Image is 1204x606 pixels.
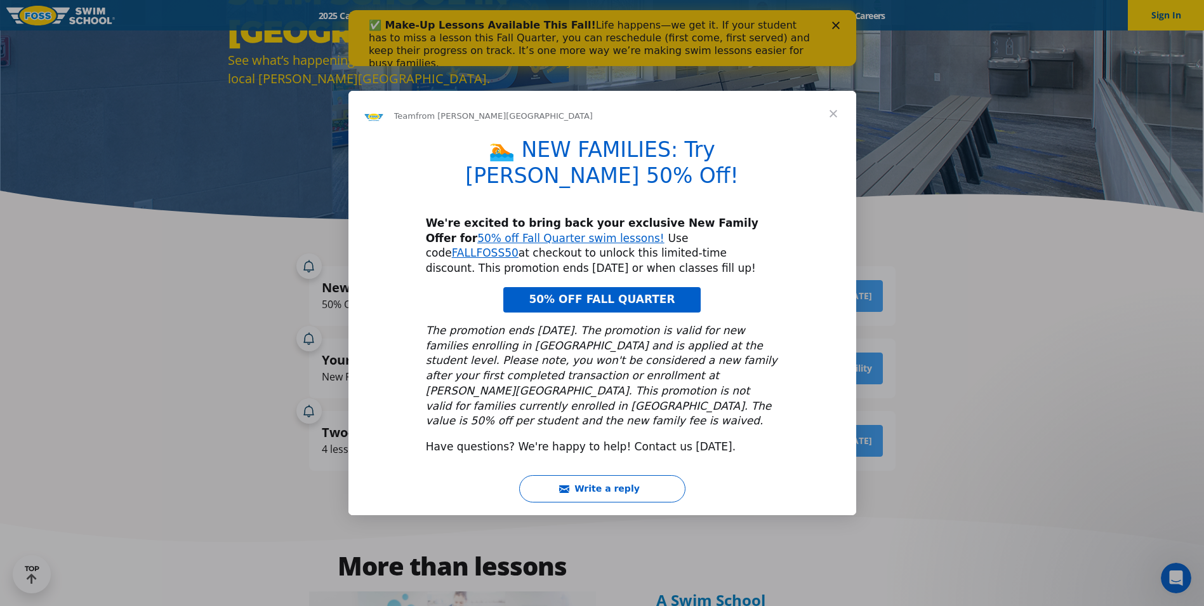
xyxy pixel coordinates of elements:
[519,475,685,502] button: Write a reply
[477,232,660,245] a: 50% off Fall Quarter swim lessons
[810,91,856,137] span: Close
[20,9,248,21] b: ✅ Make-Up Lessons Available This Fall!
[426,216,779,276] div: Use code at checkout to unlock this limited-time discount. This promotion ends [DATE] or when cla...
[416,111,593,121] span: from [PERSON_NAME][GEOGRAPHIC_DATA]
[503,287,700,313] a: 50% OFF FALL QUARTER
[394,111,416,121] span: Team
[529,293,675,306] span: 50% OFF FALL QUARTER
[426,217,758,245] b: We're excited to bring back your exclusive New Family Offer for
[426,137,779,197] h1: 🏊 NEW FAMILIES: Try [PERSON_NAME] 50% Off!
[484,11,496,19] div: Close
[20,9,467,60] div: Life happens—we get it. If your student has to miss a lesson this Fall Quarter, you can reschedul...
[364,106,384,126] img: Profile image for Team
[452,246,519,259] a: FALLFOSS50
[660,232,665,245] a: !
[426,324,777,428] i: The promotion ends [DATE]. The promotion is valid for new families enrolling in [GEOGRAPHIC_DATA]...
[426,440,779,455] div: Have questions? We're happy to help! Contact us [DATE].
